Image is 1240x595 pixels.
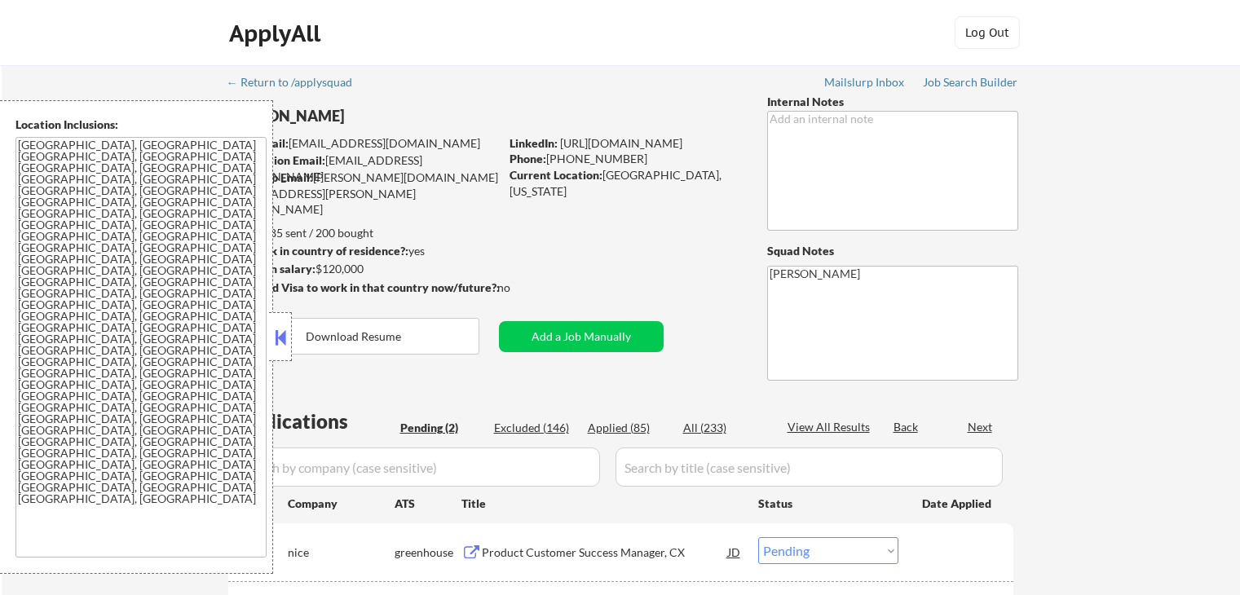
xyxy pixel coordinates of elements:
[560,136,682,150] a: [URL][DOMAIN_NAME]
[510,152,546,165] strong: Phone:
[227,225,499,241] div: 85 sent / 200 bought
[510,168,602,182] strong: Current Location:
[788,419,875,435] div: View All Results
[726,537,743,566] div: JD
[229,135,499,152] div: [EMAIL_ADDRESS][DOMAIN_NAME]
[894,419,920,435] div: Back
[233,447,600,487] input: Search by company (case sensitive)
[288,496,395,512] div: Company
[482,544,728,561] div: Product Customer Success Manager, CX
[923,77,1018,88] div: Job Search Builder
[227,261,499,277] div: $120,000
[683,420,765,436] div: All (233)
[229,152,499,184] div: [EMAIL_ADDRESS][DOMAIN_NAME]
[824,76,906,92] a: Mailslurp Inbox
[233,412,395,431] div: Applications
[229,20,325,47] div: ApplyAll
[228,170,499,218] div: [PERSON_NAME][DOMAIN_NAME][EMAIL_ADDRESS][PERSON_NAME][DOMAIN_NAME]
[227,243,494,259] div: yes
[461,496,743,512] div: Title
[824,77,906,88] div: Mailslurp Inbox
[228,106,563,126] div: [PERSON_NAME]
[510,151,740,167] div: [PHONE_NUMBER]
[400,420,482,436] div: Pending (2)
[767,94,1018,110] div: Internal Notes
[767,243,1018,259] div: Squad Notes
[497,280,544,296] div: no
[15,117,267,133] div: Location Inclusions:
[616,447,1003,487] input: Search by title (case sensitive)
[758,488,898,518] div: Status
[968,419,994,435] div: Next
[510,136,558,150] strong: LinkedIn:
[510,167,740,199] div: [GEOGRAPHIC_DATA], [US_STATE]
[955,16,1020,49] button: Log Out
[588,420,669,436] div: Applied (85)
[228,280,500,294] strong: Will need Visa to work in that country now/future?:
[227,76,368,92] a: ← Return to /applysquad
[395,496,461,512] div: ATS
[227,77,368,88] div: ← Return to /applysquad
[395,544,461,561] div: greenhouse
[922,496,994,512] div: Date Applied
[494,420,576,436] div: Excluded (146)
[227,244,408,258] strong: Can work in country of residence?:
[923,76,1018,92] a: Job Search Builder
[288,544,395,561] div: nice
[499,321,664,352] button: Add a Job Manually
[228,318,479,355] button: Download Resume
